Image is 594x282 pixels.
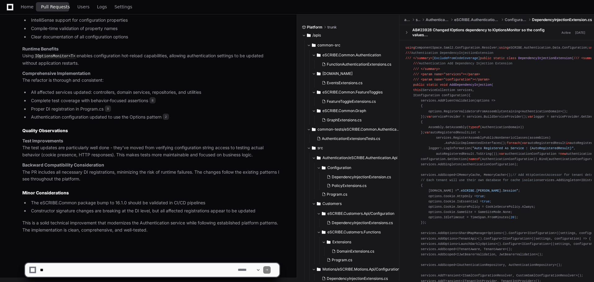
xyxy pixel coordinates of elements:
strong: Runtime Benefits [22,46,59,51]
div: [DATE] [575,30,585,35]
span: eSCRIBE.Common.FeatureToggles [322,90,383,95]
div: AB#23928 Changed IOptions dependency to IOptionsMonitor so the config values... [412,28,560,37]
span: var [528,115,533,119]
svg: Directory [312,126,316,133]
button: Program.cs [319,190,401,199]
span: /apis [313,33,321,38]
span: static [493,56,505,60]
p: The refactor is thorough and consistent: [22,70,279,84]
button: DomainExtensions.cs [329,247,401,256]
span: DependencyInjectionExtension.cs [332,175,391,180]
span: FeatureToggleExtensions.cs [327,99,376,104]
span: Authentication [426,17,449,22]
li: Compile-time validation of property names [29,25,279,32]
li: All affected services updated: controllers, domain services, repositories, and utilities [29,89,279,96]
span: this [413,88,421,92]
span: Configuration [327,165,351,170]
p: The PR includes all necessary DI registrations, minimizing the risk of runtime failures. The chan... [22,162,279,183]
span: var [499,152,505,156]
svg: Directory [322,210,326,217]
svg: Directory [322,164,326,171]
span: Authentication Add Dependency Injection Extension [413,62,512,65]
span: Extensions [332,240,351,245]
span: Authentication/eSCRIBE.Authentication.Api [322,155,397,160]
span: <param name="configuration"> [421,78,474,81]
button: eSCRIBE.Customers.Api/Configuration [317,209,405,219]
li: Proper DI registration in Program.cs [29,106,279,113]
span: ExcludeFromCodeCoverage [434,56,478,60]
span: true [482,200,490,203]
button: AuthenticationExtensionsTests.cs [314,134,396,143]
span: public [413,83,425,87]
button: Extensions [322,237,405,247]
span: public [480,56,491,60]
span: nameof [468,157,480,161]
span: </param> [465,72,480,76]
span: Program.cs [327,192,347,197]
span: Platform [307,25,322,30]
span: FunctionAuthenticationExtensions.cs [327,62,391,67]
span: DependencyInjectionExtensions.cs [332,220,393,225]
span: eSCRIBE.Authentication.Api [454,17,500,22]
button: eSCRIBE.Customers.Functions [317,227,405,237]
span: ( ) [406,83,493,97]
strong: Quality Observations [22,128,68,133]
span: common-src [317,43,340,48]
p: Using enables configuration hot-reload capabilities, allowing authentication settings to be updat... [22,46,279,67]
span: using [499,46,509,50]
button: Configuration [317,163,405,173]
span: Authentication DependencyInjectionExtension [406,51,493,55]
span: new [560,152,566,156]
span: /// [406,56,411,60]
li: The eSCRIBE.Common package bump to 16.1.0 should be validated in CI/CD pipelines [29,199,279,206]
svg: Directory [317,107,321,115]
button: /apis [302,30,395,40]
svg: Directory [327,238,330,246]
span: eSCRIBE.Common.Authentication [322,53,381,58]
span: trunk [327,25,337,30]
span: true [476,194,484,198]
button: Authentication/eSCRIBE.Authentication.Api [312,153,405,163]
span: IServiceCollection services, IConfiguration configuration [406,88,474,97]
span: PolicyExtensions.cs [332,183,366,188]
span: Logs [97,5,107,9]
span: class [507,56,516,60]
span: AuthenticationExtensionsTests.cs [322,136,380,141]
span: /// [413,72,419,76]
span: <param name="services"> [421,72,465,76]
svg: Directory [317,154,321,162]
span: var [427,115,432,119]
span: Settings [114,5,132,9]
svg: Directory [317,200,321,207]
li: Authentication configuration updated to use the Options pattern [29,114,279,121]
span: void [440,83,448,87]
span: 8 [149,97,156,103]
span: "Auto Registered As Service : {AutoRegisteredResult}" [472,146,574,150]
span: static [427,83,438,87]
span: GraphExtensions.cs [327,118,361,123]
code: IOptionsMonitor<T> [34,54,77,59]
button: FeatureToggleExtensions.cs [319,97,396,106]
span: src [317,145,323,150]
strong: Backward Compatibility Consideration [22,162,104,167]
span: 2 [163,114,169,120]
svg: Directory [307,32,311,39]
span: DomainExtensions.cs [337,249,374,254]
li: Clear documentation of all configuration options [29,33,279,41]
span: using [406,46,415,50]
span: /// [413,78,419,81]
svg: Directory [317,89,321,96]
button: DependencyInjectionExtensions.cs [324,219,401,227]
button: src [307,143,400,153]
li: Complete test coverage with behavior-focused assertions [29,97,279,104]
span: </summary> [413,56,432,60]
svg: Directory [312,144,316,152]
span: EventsExtensions.cs [327,80,362,85]
span: typeof [468,125,480,129]
span: AddDependencyInjection [450,83,492,87]
button: [DOMAIN_NAME] [312,69,400,79]
li: Constructor signature changes are breaking at the DI level, but all affected registrations appear... [29,207,279,215]
strong: Minor Considerations [22,190,69,195]
span: Home [21,5,33,9]
span: Pull Requests [41,5,70,9]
